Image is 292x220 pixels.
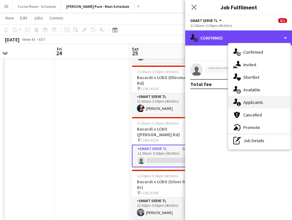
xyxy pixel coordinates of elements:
[5,15,14,21] span: View
[49,15,63,21] span: Comms
[243,87,260,93] span: Available
[137,121,179,126] span: 11:00am-3:30pm (4h30m)
[5,36,19,43] div: [DATE]
[132,66,202,115] app-job-card: 11:00am-3:30pm (4h30m)1/1Bacardi x LCBO (Ellesmere Rd) LCBO #2281 RoleSmart Serve TL1/111:00am-3:...
[243,99,263,105] span: Applicants
[243,62,256,67] span: Invited
[132,179,202,190] h3: Bacardi x LCBO (Silver Reign Dr)
[190,18,223,23] button: Smart Serve TL
[132,197,202,219] app-card-role: Smart Serve TL1/112:30pm-5:00pm (4h30m)[PERSON_NAME]
[132,126,202,137] h3: Bacardi x LCBO ([PERSON_NAME] Rd)
[3,14,16,22] a: View
[243,112,262,118] span: Cancelled
[39,37,46,42] div: EDT
[185,3,292,11] h3: Job Fulfilment
[137,174,178,178] span: 12:30pm-5:00pm (4h30m)
[31,14,46,22] a: Jobs
[278,18,287,23] span: 0/1
[132,117,202,167] app-job-card: 11:00am-3:30pm (4h30m)0/1Bacardi x LCBO ([PERSON_NAME] Rd) LCBO #2341 RoleSmart Serve TL5A0/111:0...
[243,49,263,55] span: Confirmed
[137,69,179,74] span: 11:00am-3:30pm (4h30m)
[132,75,202,86] h3: Bacardi x LCBO (Ellesmere Rd)
[132,170,202,219] app-job-card: 12:30pm-5:00pm (4h30m)1/1Bacardi x LCBO (Silver Reign Dr) LCBO #7891 RoleSmart Serve TL1/112:30pm...
[20,15,27,21] span: Edit
[34,15,43,21] span: Jobs
[56,50,62,57] span: 24
[141,138,158,142] span: LCBO #234
[57,46,62,52] span: Fri
[185,30,292,46] div: Confirmed
[132,46,139,52] span: Sat
[21,37,36,42] span: Week 43
[132,93,202,115] app-card-role: Smart Serve TL1/111:00am-3:30pm (4h30m)[PERSON_NAME]
[132,145,202,167] app-card-role: Smart Serve TL5A0/111:00am-3:30pm (4h30m)
[13,0,61,13] button: Factor Meals - Schedule
[228,134,290,147] div: Job Details
[190,81,212,87] div: Total fee
[141,86,158,91] span: LCBO #228
[190,18,218,23] span: Smart Serve TL
[61,0,135,13] button: [PERSON_NAME] Pure - Main Schedule
[47,14,66,22] a: Comms
[243,125,260,130] span: Promote
[190,23,287,28] div: 11:00am-3:30pm (4h30m)
[141,190,158,195] span: LCBO #789
[243,74,259,80] span: Shortlist
[131,50,139,57] span: 25
[18,14,30,22] a: Edit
